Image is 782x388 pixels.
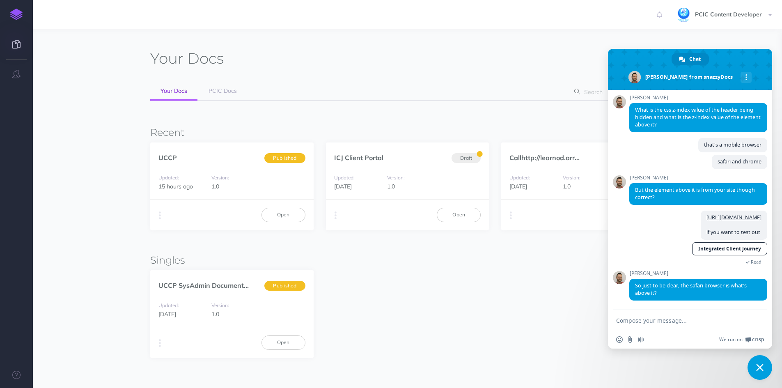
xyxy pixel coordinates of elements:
span: [PERSON_NAME] [629,175,767,181]
a: Open [261,208,305,222]
a: UCCP [158,154,177,162]
small: Updated: [158,302,179,308]
span: 1.0 [387,183,395,190]
h3: Singles [150,255,665,266]
div: Close chat [748,355,772,380]
span: Read [751,259,761,265]
h1: Docs [150,49,224,68]
small: Updated: [158,174,179,181]
small: Version: [563,174,580,181]
a: PCIC Docs [198,82,247,100]
span: 1.0 [211,310,219,318]
span: [PERSON_NAME] [629,95,767,101]
a: Open [261,335,305,349]
span: Your [150,49,183,67]
a: Callhttp://learnod.arr... [509,154,580,162]
span: 1.0 [563,183,571,190]
input: Search [582,85,652,99]
span: [DATE] [158,310,176,318]
a: We run onCrisp [719,336,764,343]
small: Updated: [509,174,530,181]
a: ICJ Client Portal [334,154,383,162]
a: Open [437,208,481,222]
span: Your Docs [161,87,187,94]
i: More actions [510,210,512,221]
span: Audio message [638,336,644,343]
small: Version: [211,174,229,181]
a: UCCP SysAdmin Document... [158,281,249,289]
span: Send a file [627,336,633,343]
span: PCIC Docs [209,87,237,94]
span: What is the css z-index value of the header being hidden and what is the z-index value of the ele... [635,106,761,128]
a: [URL][DOMAIN_NAME] [706,214,761,221]
a: Your Docs [150,82,197,101]
div: More channels [741,72,752,83]
span: [DATE] [334,183,352,190]
span: So just to be clear, the safari browser is what’s above it? [635,282,747,296]
span: 1.0 [211,183,219,190]
span: Insert an emoji [616,336,623,343]
span: if you want to test out [706,214,761,236]
span: [PERSON_NAME] [629,271,767,276]
a: Integrated Client Journey [692,242,767,255]
span: 15 hours ago [158,183,193,190]
i: More actions [159,210,161,221]
span: We run on [719,336,743,343]
span: PCIC Content Developer [691,11,766,18]
span: But the element above it is from your site though correct? [635,186,755,201]
h3: Recent [150,127,665,138]
div: Chat [672,53,709,65]
textarea: Compose your message... [616,317,746,324]
i: More actions [159,337,161,349]
img: logo-mark.svg [10,9,23,20]
img: dRQN1hrEG1J5t3n3qbq3RfHNZNloSxXOgySS45Hu.jpg [677,8,691,22]
small: Version: [387,174,405,181]
span: Crisp [752,336,764,343]
span: safari and chrome [718,158,761,165]
small: Version: [211,302,229,308]
i: More actions [335,210,337,221]
span: that's a mobile browser [704,141,761,148]
span: Chat [689,53,701,65]
small: Updated: [334,174,355,181]
span: [DATE] [509,183,527,190]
